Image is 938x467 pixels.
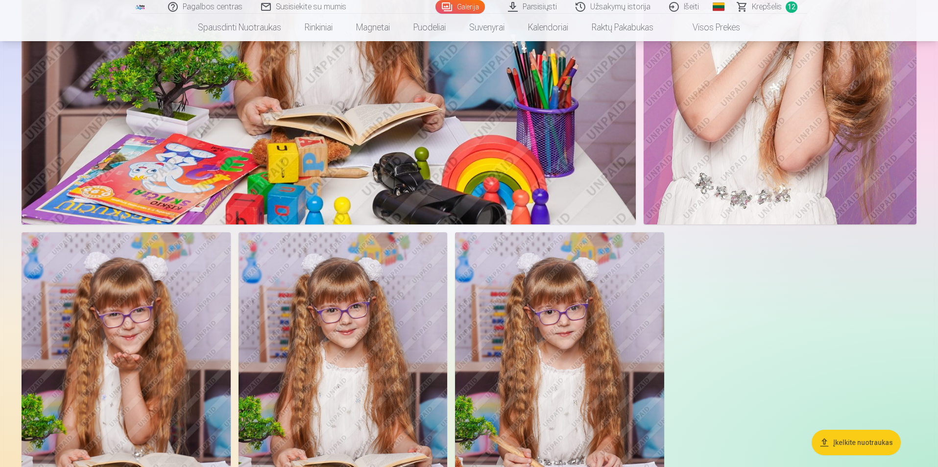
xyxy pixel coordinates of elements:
span: 12 [786,1,797,13]
a: Rinkiniai [293,14,344,41]
a: Suvenyrai [457,14,516,41]
a: Raktų pakabukas [580,14,665,41]
button: Įkelkite nuotraukas [812,430,901,455]
img: /fa2 [135,4,146,10]
a: Visos prekės [665,14,752,41]
a: Spausdinti nuotraukas [186,14,293,41]
a: Magnetai [344,14,402,41]
a: Kalendoriai [516,14,580,41]
a: Puodeliai [402,14,457,41]
span: Krepšelis [752,1,782,13]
